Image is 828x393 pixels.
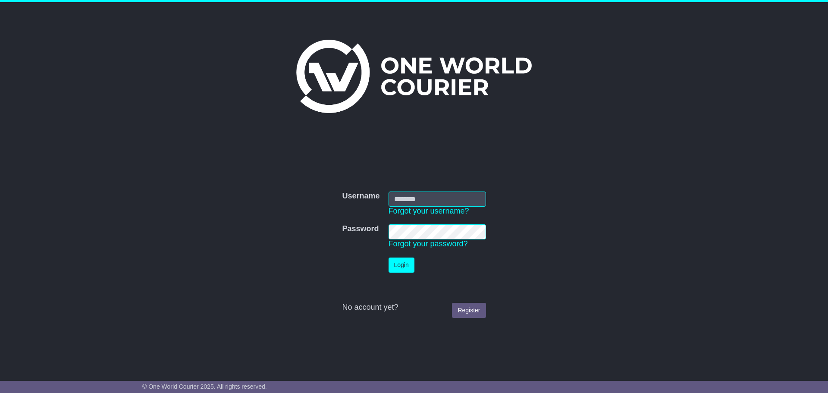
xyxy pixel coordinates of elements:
label: Password [342,224,379,234]
a: Forgot your password? [389,239,468,248]
label: Username [342,192,379,201]
img: One World [296,40,532,113]
a: Register [452,303,486,318]
span: © One World Courier 2025. All rights reserved. [142,383,267,390]
a: Forgot your username? [389,207,469,215]
button: Login [389,258,414,273]
div: No account yet? [342,303,486,312]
